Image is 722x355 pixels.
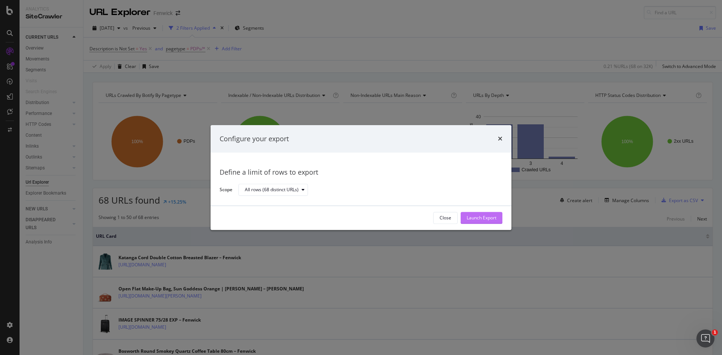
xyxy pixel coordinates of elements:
[238,184,308,196] button: All rows (68 distinct URLs)
[712,329,718,335] span: 1
[498,134,502,144] div: times
[220,186,232,195] label: Scope
[440,215,451,221] div: Close
[467,215,496,221] div: Launch Export
[245,188,299,192] div: All rows (68 distinct URLs)
[211,125,511,230] div: modal
[220,134,289,144] div: Configure your export
[433,212,458,224] button: Close
[696,329,714,347] iframe: Intercom live chat
[220,168,502,178] div: Define a limit of rows to export
[461,212,502,224] button: Launch Export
